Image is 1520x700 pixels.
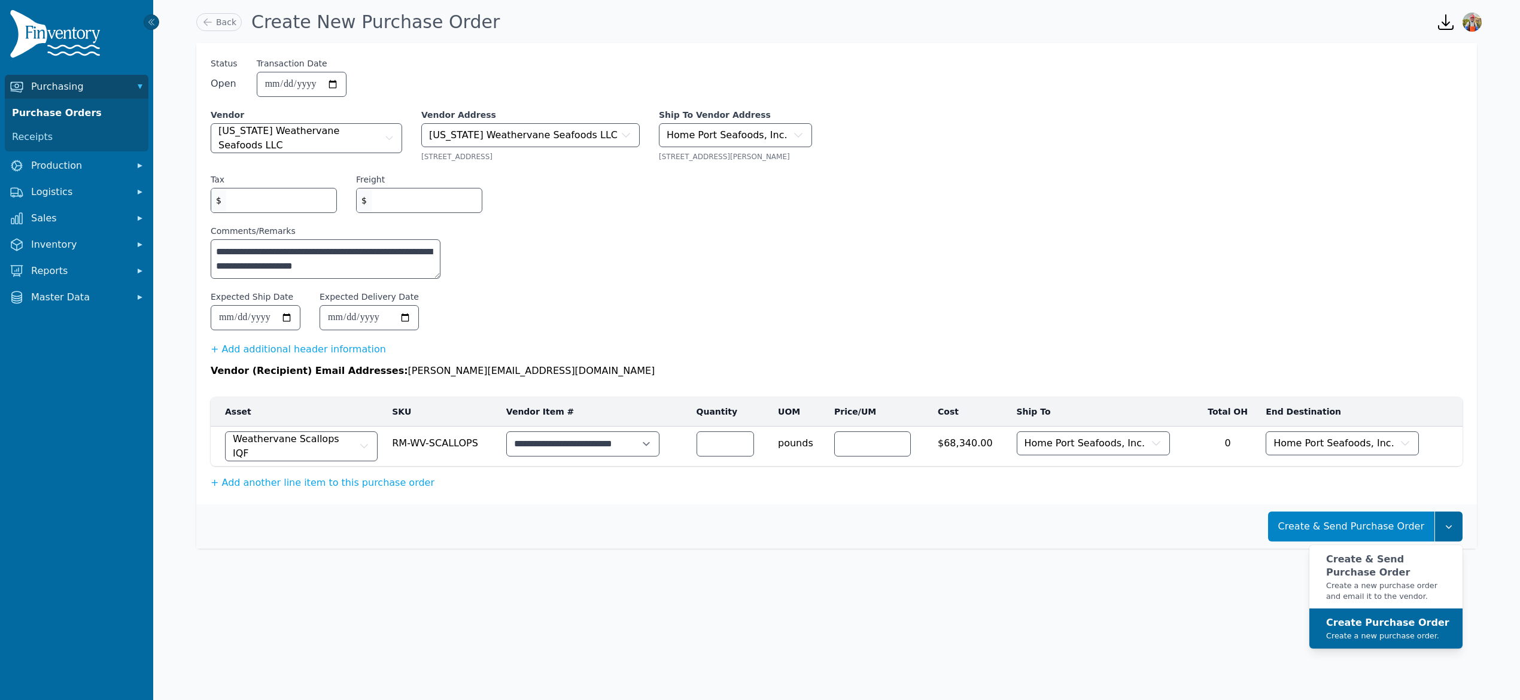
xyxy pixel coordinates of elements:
[5,75,148,99] button: Purchasing
[1266,431,1419,455] button: Home Port Seafoods, Inc.
[429,128,618,142] span: [US_STATE] Weathervane Seafoods LLC
[31,290,127,305] span: Master Data
[1017,431,1170,455] button: Home Port Seafoods, Inc.
[938,431,1002,451] span: $68,340.00
[257,57,327,69] label: Transaction Date
[5,285,148,309] button: Master Data
[659,123,812,147] button: Home Port Seafoods, Inc.
[689,397,771,427] th: Quantity
[659,152,812,162] div: [STREET_ADDRESS][PERSON_NAME]
[1326,617,1449,628] strong: Create Purchase Order
[320,291,419,303] label: Expected Delivery Date
[1010,397,1197,427] th: Ship To
[357,188,372,212] span: $
[211,188,226,212] span: $
[1258,397,1446,427] th: End Destination
[218,124,382,153] span: [US_STATE] Weathervane Seafoods LLC
[10,10,105,63] img: Finventory
[385,427,499,467] td: RM-WV-SCALLOPS
[1197,397,1258,427] th: Total OH
[408,365,655,376] span: [PERSON_NAME][EMAIL_ADDRESS][DOMAIN_NAME]
[5,233,148,257] button: Inventory
[1268,512,1434,541] button: Create & Send Purchase Order
[5,259,148,283] button: Reports
[421,123,640,147] button: [US_STATE] Weathervane Seafoods LLC
[1197,427,1258,467] td: 0
[1463,13,1482,32] img: Sera Wheeler
[5,154,148,178] button: Production
[421,109,640,121] label: Vendor Address
[31,80,127,94] span: Purchasing
[211,123,402,153] button: [US_STATE] Weathervane Seafoods LLC
[385,397,499,427] th: SKU
[31,185,127,199] span: Logistics
[211,77,238,91] span: Open
[667,128,788,142] span: Home Port Seafoods, Inc.
[211,365,408,376] span: Vendor (Recipient) Email Addresses:
[1326,580,1453,601] small: Create a new purchase order and email it to the vendor.
[211,342,386,357] button: + Add additional header information
[5,180,148,204] button: Logistics
[499,397,689,427] th: Vendor Item #
[356,174,385,185] label: Freight
[7,101,146,125] a: Purchase Orders
[778,431,820,451] span: pounds
[251,11,500,33] h1: Create New Purchase Order
[1273,436,1394,451] span: Home Port Seafoods, Inc.
[931,397,1010,427] th: Cost
[1025,436,1145,451] span: Home Port Seafoods, Inc.
[211,174,224,185] label: Tax
[659,109,812,121] label: Ship To Vendor Address
[771,397,827,427] th: UOM
[211,225,440,237] label: Comments/Remarks
[211,57,238,69] span: Status
[31,238,127,252] span: Inventory
[211,291,293,303] label: Expected Ship Date
[31,211,127,226] span: Sales
[211,109,402,121] label: Vendor
[421,152,640,162] div: [STREET_ADDRESS]
[233,432,356,461] span: Weathervane Scallops IQF
[7,125,146,149] a: Receipts
[1326,631,1449,641] small: Create a new purchase order.
[1326,553,1410,578] strong: Create & Send Purchase Order
[827,397,931,427] th: Price/UM
[31,264,127,278] span: Reports
[225,431,378,461] button: Weathervane Scallops IQF
[31,159,127,173] span: Production
[5,206,148,230] button: Sales
[211,476,434,490] button: + Add another line item to this purchase order
[196,13,242,31] a: Back
[211,397,385,427] th: Asset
